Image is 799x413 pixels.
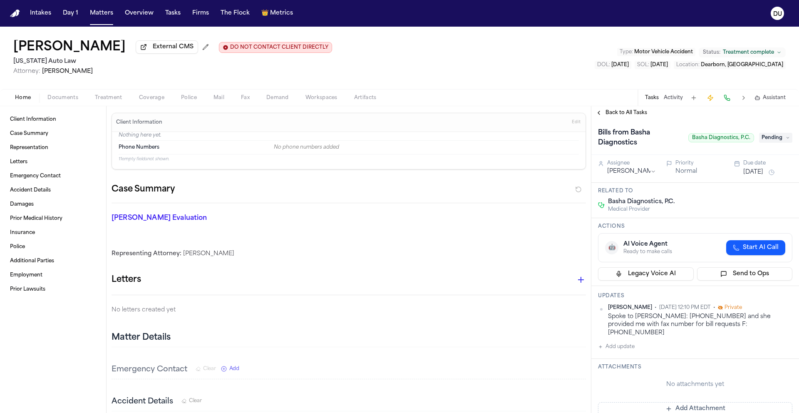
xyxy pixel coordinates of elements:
[139,95,164,101] span: Coverage
[650,62,668,67] span: [DATE]
[7,240,99,254] a: Police
[112,251,181,257] span: Representing Attorney:
[354,95,377,101] span: Artifacts
[261,9,268,17] span: crown
[10,201,34,208] span: Damages
[7,226,99,239] a: Insurance
[258,6,296,21] button: crownMetrics
[743,168,763,177] button: [DATE]
[591,109,651,116] button: Back to All Tasks
[743,160,792,167] div: Due date
[7,254,99,268] a: Additional Parties
[605,109,647,116] span: Back to All Tasks
[676,62,700,67] span: Location :
[162,6,184,21] button: Tasks
[87,6,117,21] button: Matters
[623,240,672,249] div: AI Voice Agent
[598,188,792,194] h3: Related to
[229,366,239,372] span: Add
[598,342,635,352] button: Add update
[270,9,293,17] span: Metrics
[10,286,45,293] span: Prior Lawsuits
[759,133,792,143] span: Pending
[27,6,55,21] a: Intakes
[230,44,328,51] span: DO NOT CONTACT CLIENT DIRECTLY
[7,269,99,282] a: Employment
[743,244,779,252] span: Start AI Call
[569,116,583,129] button: Edit
[213,95,224,101] span: Mail
[217,6,253,21] a: The Flock
[10,272,42,279] span: Employment
[112,305,586,315] p: No letters created yet
[598,267,694,281] button: Legacy Voice AI
[598,293,792,299] h3: Updates
[10,144,48,151] span: Representation
[60,6,82,21] a: Day 1
[112,364,187,376] h3: Emergency Contact
[645,95,659,101] button: Tasks
[620,50,633,55] span: Type :
[688,133,754,142] span: Basha Diagnostics, P.C.
[623,249,672,255] div: Ready to make calls
[598,364,792,371] h3: Attachments
[763,95,786,101] span: Assistant
[7,184,99,197] a: Accident Details
[112,250,586,258] div: [PERSON_NAME]
[697,267,793,281] button: Send to Ops
[203,366,216,372] span: Clear
[119,132,579,140] p: Nothing here yet.
[10,173,61,179] span: Emergency Contact
[305,95,337,101] span: Workspaces
[10,10,20,17] img: Finch Logo
[241,95,250,101] span: Fax
[10,10,20,17] a: Home
[611,62,629,67] span: [DATE]
[725,304,742,311] span: Private
[10,130,48,137] span: Case Summary
[572,119,581,125] span: Edit
[598,223,792,230] h3: Actions
[189,6,212,21] button: Firms
[754,95,786,101] button: Assistant
[608,313,792,337] div: Spoke to [PERSON_NAME]: [PHONE_NUMBER] and she provided me with fax number for bill requests F:[P...
[221,366,239,372] button: Add New
[726,240,785,255] button: Start AI Call
[7,141,99,154] a: Representation
[595,126,685,149] h1: Bills from Basha Diagnostics
[119,156,579,162] p: 11 empty fields not shown.
[767,167,777,177] button: Snooze task
[699,47,786,57] button: Change status from Treatment complete
[635,61,670,69] button: Edit SOL: 2027-10-10
[10,116,56,123] span: Client Information
[153,43,194,51] span: External CMS
[701,62,783,67] span: Dearborn, [GEOGRAPHIC_DATA]
[10,258,54,264] span: Additional Parties
[119,144,159,151] span: Phone Numbers
[7,283,99,296] a: Prior Lawsuits
[634,50,693,55] span: Motor Vehicle Accident
[122,6,157,21] button: Overview
[10,229,35,236] span: Insurance
[597,62,610,67] span: DOL :
[181,95,197,101] span: Police
[13,40,126,55] button: Edit matter name
[7,212,99,225] a: Prior Medical History
[47,95,78,101] span: Documents
[7,169,99,183] a: Emergency Contact
[705,92,716,104] button: Create Immediate Task
[608,198,675,206] span: Basha Diagnostics, P.C.
[10,244,25,250] span: Police
[675,160,725,167] div: Priority
[10,187,51,194] span: Accident Details
[112,183,175,196] h2: Case Summary
[13,57,332,67] h2: [US_STATE] Auto Law
[688,92,700,104] button: Add Task
[112,273,141,286] h1: Letters
[114,119,164,126] h3: Client Information
[13,68,40,75] span: Attorney:
[675,167,697,176] button: Normal
[773,11,782,17] text: DU
[42,68,93,75] span: [PERSON_NAME]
